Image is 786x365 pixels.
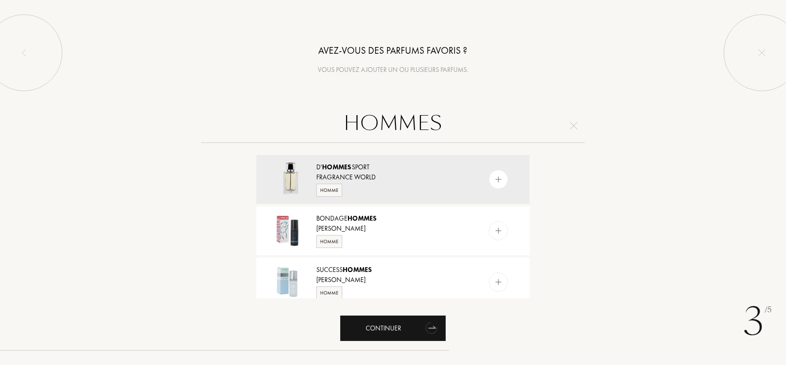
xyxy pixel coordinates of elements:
div: Homme [316,235,342,248]
div: D' Sport [316,162,469,172]
div: Bondage [316,213,469,224]
input: Rechercher un parfum [201,108,585,143]
div: animation [422,318,441,337]
img: add_pf.svg [494,175,503,184]
span: Hommes [343,265,372,274]
img: add_pf.svg [494,226,503,235]
span: /5 [764,305,772,316]
img: quit_onboard.svg [758,49,766,57]
span: hommes [322,163,352,171]
span: Hommes [347,214,377,223]
div: Success [316,265,469,275]
div: Fragrance World [316,172,469,182]
img: left_onboard.svg [20,49,28,57]
div: Homme [316,286,342,299]
div: [PERSON_NAME] [316,224,469,234]
img: add_pf.svg [494,278,503,287]
img: D'hommes Sport [271,163,304,196]
div: Continuer [340,316,446,341]
div: [PERSON_NAME] [316,275,469,285]
img: Success Hommes [271,265,304,299]
div: Homme [316,184,342,197]
img: Bondage Hommes [271,214,304,247]
img: cross.svg [570,122,578,130]
div: 3 [743,293,772,351]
